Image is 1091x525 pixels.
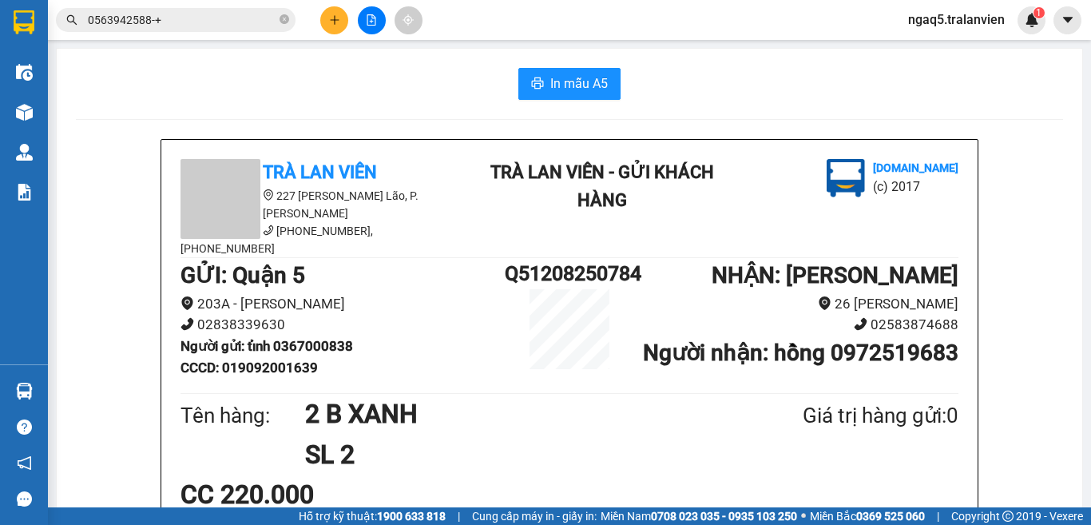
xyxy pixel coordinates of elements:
[358,6,386,34] button: file-add
[16,383,33,400] img: warehouse-icon
[320,6,348,34] button: plus
[1036,7,1041,18] span: 1
[16,184,33,201] img: solution-icon
[88,11,276,29] input: Tìm tên, số ĐT hoặc mã đơn
[181,400,305,432] div: Tên hàng:
[518,68,621,100] button: printerIn mẫu A5
[937,507,939,525] span: |
[16,144,33,161] img: warehouse-icon
[712,262,958,288] b: NHẬN : [PERSON_NAME]
[1002,511,1014,522] span: copyright
[280,13,289,28] span: close-circle
[181,187,468,222] li: 227 [PERSON_NAME] Lão, P. [PERSON_NAME]
[1053,6,1081,34] button: caret-down
[725,400,958,432] div: Giá trị hàng gửi: 0
[505,258,634,289] h1: Q51208250784
[634,314,958,336] li: 02583874688
[472,507,597,525] span: Cung cấp máy in - giấy in:
[299,507,446,525] span: Hỗ trợ kỹ thuật:
[856,510,925,523] strong: 0369 525 060
[263,225,274,236] span: phone
[458,507,460,525] span: |
[818,296,831,310] span: environment
[1033,7,1045,18] sup: 1
[873,177,958,197] li: (c) 2017
[16,104,33,121] img: warehouse-icon
[601,507,797,525] span: Miền Nam
[1025,13,1039,27] img: icon-new-feature
[305,394,725,434] h1: 2 B XANH
[181,222,468,257] li: [PHONE_NUMBER], [PHONE_NUMBER]
[66,14,77,26] span: search
[490,162,714,210] b: Trà Lan Viên - Gửi khách hàng
[531,77,544,92] span: printer
[263,162,377,182] b: Trà Lan Viên
[643,340,958,366] b: Người nhận : hồng 0972519683
[1061,13,1075,27] span: caret-down
[873,161,958,174] b: [DOMAIN_NAME]
[403,14,414,26] span: aim
[14,10,34,34] img: logo-vxr
[329,14,340,26] span: plus
[801,513,806,519] span: ⚪️
[395,6,423,34] button: aim
[181,338,353,354] b: Người gửi : tỉnh 0367000838
[181,360,318,376] b: CCCD : 019092001639
[280,14,289,24] span: close-circle
[17,491,32,507] span: message
[634,293,958,315] li: 26 [PERSON_NAME]
[181,262,305,288] b: GỬI : Quận 5
[181,293,505,315] li: 203A - [PERSON_NAME]
[17,420,32,435] span: question-circle
[305,435,725,475] h1: SL 2
[377,510,446,523] strong: 1900 633 818
[181,317,194,331] span: phone
[895,10,1018,30] span: ngaq5.tralanvien
[651,510,797,523] strong: 0708 023 035 - 0935 103 250
[263,189,274,201] span: environment
[810,507,925,525] span: Miền Bắc
[181,314,505,336] li: 02838339630
[181,475,437,515] div: CC 220.000
[854,317,867,331] span: phone
[16,64,33,81] img: warehouse-icon
[366,14,377,26] span: file-add
[550,74,608,93] span: In mẫu A5
[181,296,194,310] span: environment
[827,159,865,197] img: logo.jpg
[17,455,32,471] span: notification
